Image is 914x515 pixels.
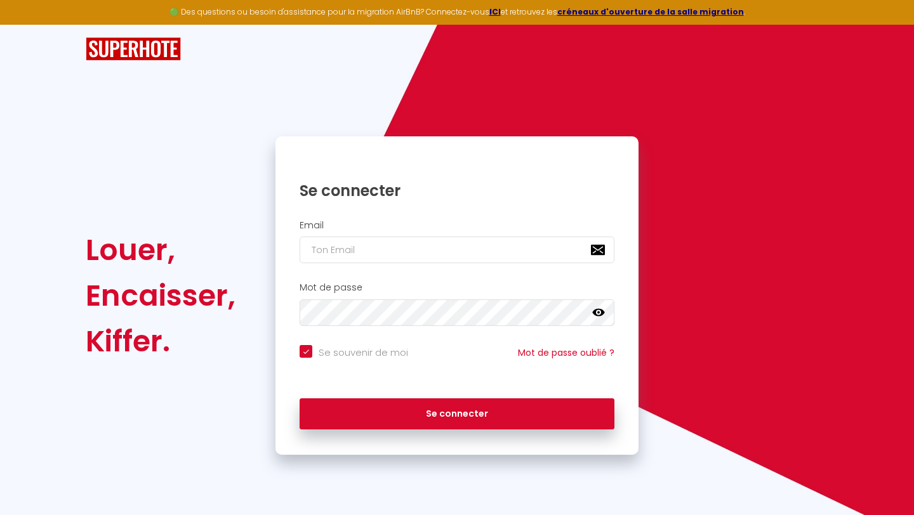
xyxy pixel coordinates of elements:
[10,5,48,43] button: Ouvrir le widget de chat LiveChat
[86,318,235,364] div: Kiffer.
[489,6,501,17] a: ICI
[300,237,614,263] input: Ton Email
[86,227,235,273] div: Louer,
[86,273,235,318] div: Encaisser,
[86,37,181,61] img: SuperHote logo
[300,181,614,200] h1: Se connecter
[300,282,614,293] h2: Mot de passe
[300,398,614,430] button: Se connecter
[518,346,614,359] a: Mot de passe oublié ?
[557,6,744,17] a: créneaux d'ouverture de la salle migration
[300,220,614,231] h2: Email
